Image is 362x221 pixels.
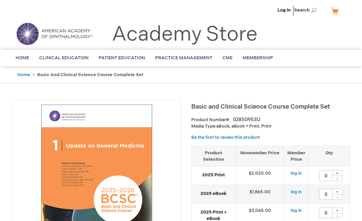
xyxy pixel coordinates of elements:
[195,172,232,178] strong: 2025 Print
[277,7,291,13] a: Log In
[332,170,342,176] div: +
[291,189,302,195] a: log in
[332,189,342,195] div: +
[233,116,260,123] div: 02850953U
[332,176,342,181] div: -
[236,146,284,166] th: Nonmember Price
[195,191,232,197] strong: 2025 eBook
[191,123,350,130] p: eBook, eBook + Print, Print
[191,124,216,129] strong: Media Type:
[243,55,273,61] span: Membership
[17,72,30,78] a: Home
[191,135,260,140] a: Be the first to review this product
[291,208,302,213] a: log in
[112,22,258,47] a: Academy Store
[291,171,302,176] a: log in
[332,207,342,213] div: +
[37,72,143,78] strong: Basic and Clinical Science Course Complete Set
[319,170,333,181] input: Qty
[284,146,309,166] th: Member Price
[222,55,233,61] span: CME
[319,189,333,200] input: Qty
[99,55,145,61] span: Patient Education
[332,194,342,200] div: -
[192,146,236,166] th: Product Selection
[191,117,230,123] strong: Product Number
[191,103,330,110] span: Basic and Clinical Science Course Complete Set
[236,167,284,185] td: $2,025.00
[309,146,350,166] th: Qty
[155,55,212,61] span: Practice Management
[16,55,29,61] span: Home
[39,55,89,61] span: Clinical Education
[236,185,284,204] td: $1,865.00
[332,213,342,218] div: -
[294,3,320,17] span: Search
[319,207,333,218] input: Qty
